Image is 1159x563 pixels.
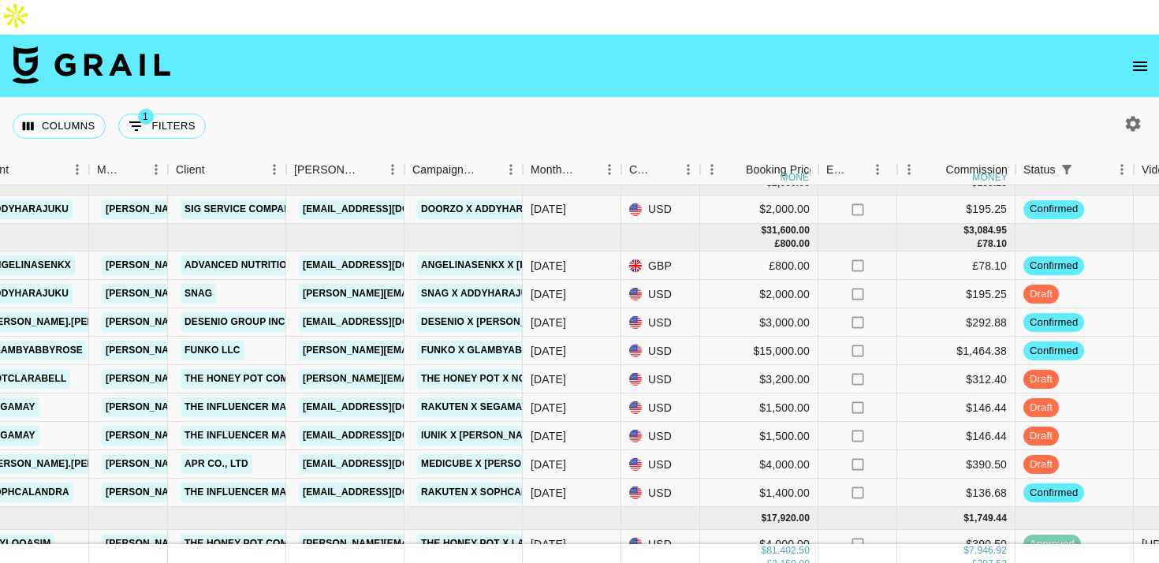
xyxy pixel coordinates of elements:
a: Rakuten x sophcalandra [417,483,566,502]
button: Menu [499,158,523,181]
a: Advanced Nutrition by [PERSON_NAME] [181,255,397,275]
span: confirmed [1023,259,1084,274]
a: [PERSON_NAME][EMAIL_ADDRESS][DOMAIN_NAME] [102,426,359,446]
div: Month Due [531,155,576,185]
div: $1,400.00 [700,479,818,507]
div: Manager [89,155,168,185]
a: [PERSON_NAME][EMAIL_ADDRESS][DOMAIN_NAME] [102,483,359,502]
div: $292.88 [897,308,1016,337]
span: approved [1023,537,1081,552]
div: $195.25 [897,280,1016,308]
div: $390.50 [897,530,1016,558]
a: APR Co., Ltd [181,454,252,474]
div: 7,946.92 [969,545,1007,558]
div: Expenses: Remove Commission? [826,155,848,185]
span: 1 [138,109,154,125]
button: Menu [598,158,621,181]
div: USD [621,280,700,308]
a: The Influencer Marketing Factory [181,397,382,417]
div: Commission [945,155,1008,185]
div: Expenses: Remove Commission? [818,155,897,185]
a: Doorzo x addyharajuku [417,199,560,219]
a: [PERSON_NAME][EMAIL_ADDRESS][DOMAIN_NAME] [102,454,359,474]
button: Sort [724,158,746,181]
img: Grail Talent [13,46,170,84]
button: Sort [923,158,945,181]
a: Funko x Glambyabbyrose [417,341,567,360]
div: GBP [621,252,700,280]
div: $ [761,512,766,525]
div: Status [1023,155,1056,185]
div: Client [168,155,286,185]
div: Oct '25 [531,428,566,444]
button: Menu [263,158,286,181]
div: Client [176,155,205,185]
a: The Influencer Marketing Factory [181,426,382,446]
div: $2,000.00 [700,196,818,224]
a: [PERSON_NAME][EMAIL_ADDRESS][DOMAIN_NAME] [102,199,359,219]
div: 3,084.95 [969,224,1007,237]
div: $136.68 [897,479,1016,507]
a: [PERSON_NAME][EMAIL_ADDRESS][DOMAIN_NAME] [102,369,359,389]
a: The Honey Pot x Notclarabell [417,369,594,389]
a: [EMAIL_ADDRESS][DOMAIN_NAME] [299,199,475,219]
button: Sort [1078,158,1100,181]
div: Sep '25 [531,536,566,552]
a: Funko LLC [181,341,244,360]
div: $146.44 [897,393,1016,422]
a: The Honey Pot Company [181,534,319,554]
a: [EMAIL_ADDRESS][DOMAIN_NAME] [299,454,475,474]
div: $3,200.00 [700,365,818,393]
a: [PERSON_NAME][EMAIL_ADDRESS][DOMAIN_NAME] [102,397,359,417]
div: Currency [621,155,700,185]
span: draft [1023,401,1059,416]
span: draft [1023,287,1059,302]
button: Menu [700,158,724,181]
div: 1 active filter [1056,158,1078,181]
a: Medicube x [PERSON_NAME].[PERSON_NAME].bell [417,454,680,474]
div: Nov '25 [531,201,566,217]
div: $1,500.00 [700,422,818,450]
div: USD [621,479,700,507]
a: The Honey Pot x Layloqasim [417,534,579,554]
div: $1,500.00 [700,393,818,422]
div: £78.10 [897,252,1016,280]
a: iUNIK x [PERSON_NAME] [417,426,544,446]
button: open drawer [1124,50,1156,82]
a: [EMAIL_ADDRESS][DOMAIN_NAME] [299,426,475,446]
div: USD [621,530,700,558]
div: Campaign (Type) [404,155,523,185]
div: [PERSON_NAME] [294,155,359,185]
div: USD [621,337,700,365]
a: The Influencer Marketing Factory [181,483,382,502]
a: [PERSON_NAME][EMAIL_ADDRESS][DOMAIN_NAME] [299,284,556,304]
div: 81,402.50 [766,545,810,558]
a: [EMAIL_ADDRESS][DOMAIN_NAME] [299,397,475,417]
button: Menu [1110,158,1134,181]
span: draft [1023,457,1059,472]
button: Show filters [118,114,206,139]
a: The Honey Pot Company [181,369,319,389]
div: Booker [286,155,404,185]
div: USD [621,365,700,393]
div: 17,920.00 [766,512,810,525]
div: $2,000.00 [700,280,818,308]
div: $ [761,545,766,558]
div: $3,000.00 [700,308,818,337]
span: confirmed [1023,315,1084,330]
div: Oct '25 [531,343,566,359]
button: Menu [144,158,168,181]
button: Sort [576,158,598,181]
div: Oct '25 [531,485,566,501]
button: Sort [122,158,144,181]
a: Snag [181,284,216,304]
a: [PERSON_NAME][EMAIL_ADDRESS][DOMAIN_NAME] [299,369,556,389]
button: Sort [359,158,381,181]
a: [PERSON_NAME][EMAIL_ADDRESS][PERSON_NAME][DOMAIN_NAME] [299,341,637,360]
a: [EMAIL_ADDRESS][DOMAIN_NAME] [299,255,475,275]
div: £ [775,237,781,251]
div: Campaign (Type) [412,155,477,185]
div: USD [621,393,700,422]
div: £ [977,237,982,251]
div: $1,464.38 [897,337,1016,365]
